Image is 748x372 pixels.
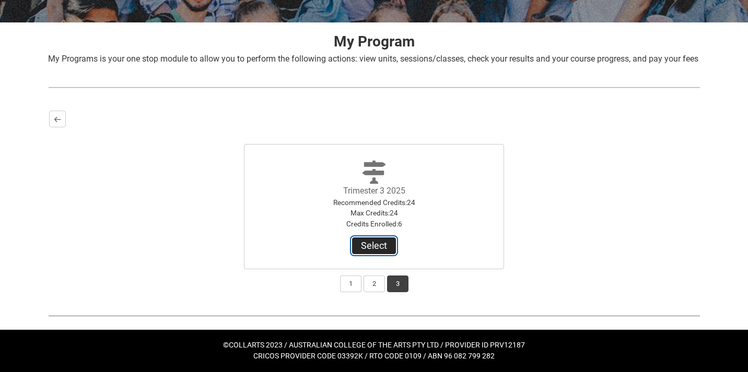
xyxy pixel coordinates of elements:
button: Trimester 3 2025Recommended Credits:24Max Credits:24Credits Enrolled:6 [352,237,396,254]
button: 2 [364,275,385,292]
strong: My Program [334,33,415,50]
div: Max Credits : 24 [315,208,433,218]
img: REDU_GREY_LINE [48,310,700,321]
button: 3 [387,275,408,292]
button: 1 [340,275,361,292]
button: Back [49,111,66,127]
div: Recommended Credits : 24 [315,197,433,208]
label: Trimester 3 2025 [343,186,405,196]
span: My Programs is your one stop module to allow you to perform the following actions: view units, se... [48,54,698,64]
div: Credits Enrolled : 6 [315,219,433,229]
img: REDU_GREY_LINE [48,82,700,93]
